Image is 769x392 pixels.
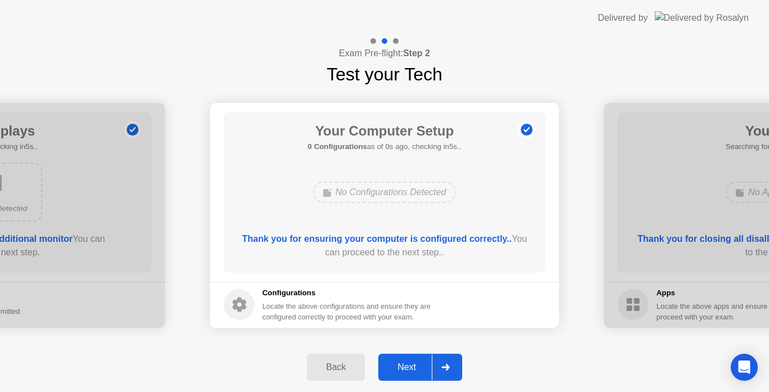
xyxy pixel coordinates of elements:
button: Next [378,354,462,381]
h1: Test your Tech [327,61,442,88]
b: Thank you for ensuring your computer is configured correctly.. [242,234,512,244]
b: 0 Configurations [308,142,367,151]
div: No Configurations Detected [313,182,457,203]
button: Back [307,354,365,381]
h5: as of 0s ago, checking in5s.. [308,141,462,152]
b: Step 2 [403,48,430,58]
h1: Your Computer Setup [308,121,462,141]
div: Next [382,362,432,372]
div: Open Intercom Messenger [731,354,758,381]
img: Delivered by Rosalyn [655,11,749,24]
div: Back [310,362,361,372]
h4: Exam Pre-flight: [339,47,430,60]
h5: Configurations [262,287,433,299]
div: Delivered by [598,11,648,25]
div: Locate the above configurations and ensure they are configured correctly to proceed with your exam. [262,301,433,322]
div: You can proceed to the next step.. [240,232,530,259]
